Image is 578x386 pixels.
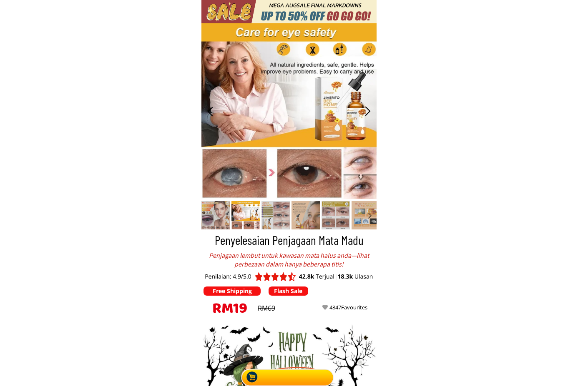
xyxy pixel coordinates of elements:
[329,303,377,312] div: 4347Favourites
[204,231,375,249] h3: Penyelesaian Penjagaan Mata Madu
[208,251,370,269] div: Penjagaan lembut untuk kawasan mata halus anda—lihat perbezaan dalam hanya beberapa titis!
[212,298,264,322] h3: RM19
[269,286,308,296] p: Flash Sale
[204,286,261,296] p: Free Shipping
[258,303,294,314] div: RM69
